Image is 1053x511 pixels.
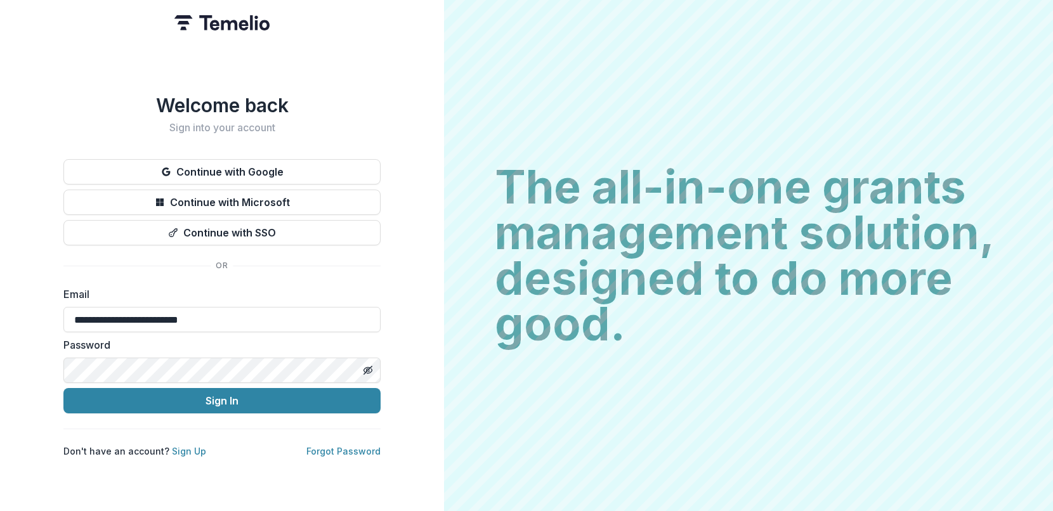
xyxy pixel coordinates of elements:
a: Forgot Password [306,446,381,456]
button: Toggle password visibility [358,360,378,380]
img: Temelio [174,15,270,30]
button: Continue with SSO [63,220,381,245]
button: Continue with Microsoft [63,190,381,215]
button: Sign In [63,388,381,413]
label: Email [63,287,373,302]
p: Don't have an account? [63,444,206,458]
h1: Welcome back [63,94,381,117]
button: Continue with Google [63,159,381,184]
a: Sign Up [172,446,206,456]
h2: Sign into your account [63,122,381,134]
label: Password [63,337,373,353]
